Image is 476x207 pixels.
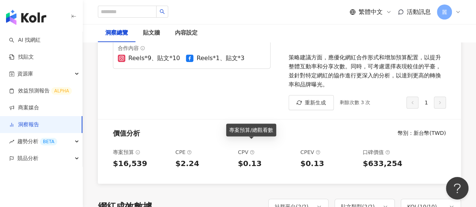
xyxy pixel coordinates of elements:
div: 剩餘次數 3 次 [340,99,371,106]
a: 商案媒合 [9,104,39,112]
div: CPEV [300,148,357,157]
div: $2.24 [175,158,232,169]
span: 活動訊息 [407,8,431,15]
div: 洞察總覽 [105,29,128,38]
div: $0.13 [300,158,357,169]
div: 貼文牆 [143,29,160,38]
div: $633,254 [363,158,419,169]
a: 效益預測報告ALPHA [9,87,72,95]
div: 1 [406,97,446,109]
a: 找貼文 [9,53,34,61]
div: 內容設定 [175,29,198,38]
div: CPV [238,148,294,157]
div: 價值分析 [113,128,140,138]
a: searchAI 找網紅 [9,36,41,44]
div: Reels*9、貼文*10 [128,54,180,62]
div: 專案預算 [113,148,169,157]
span: 競品分析 [17,150,38,167]
img: logo [6,10,46,25]
div: $0.13 [238,158,294,169]
div: 幣別 ： 新台幣 ( TWD ) [398,130,446,137]
span: 資源庫 [17,65,33,82]
div: Reels*1、貼文*3 [196,54,244,62]
div: 合作內容 [118,44,266,53]
span: 繁體中文 [359,8,383,16]
span: search [160,9,165,14]
button: 重新生成 [289,95,334,110]
a: 洞察報告 [9,121,39,128]
div: BETA [40,138,57,145]
div: 口碑價值 [363,148,419,157]
span: rise [9,139,14,144]
iframe: Help Scout Beacon - Open [446,177,468,199]
span: 麗 [442,8,447,16]
div: 專案預算/總觀看數 [226,124,276,136]
span: 重新生成 [305,100,326,106]
div: $16,539 [113,158,169,169]
div: CPE [175,148,232,157]
span: 趨勢分析 [17,133,57,150]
